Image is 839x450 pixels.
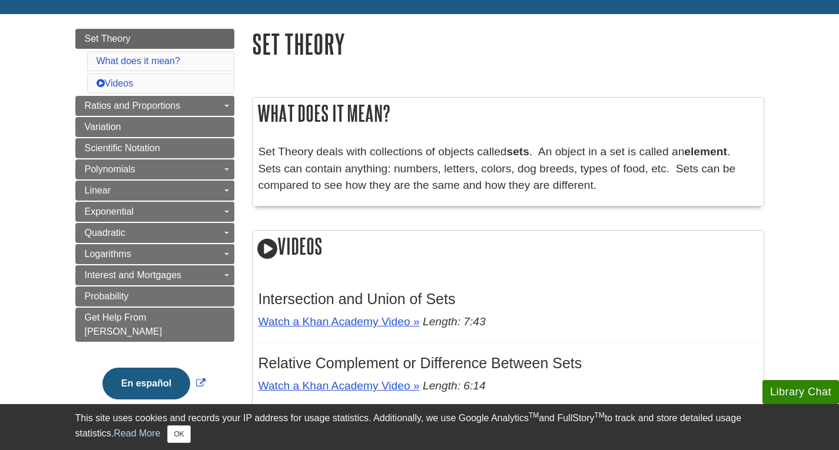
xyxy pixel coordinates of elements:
[85,34,131,44] span: Set Theory
[75,223,234,243] a: Quadratic
[85,101,181,111] span: Ratios and Proportions
[85,185,111,195] span: Linear
[114,428,160,438] a: Read More
[595,411,605,419] sup: TM
[75,29,234,49] a: Set Theory
[75,117,234,137] a: Variation
[258,144,758,194] p: Set Theory deals with collections of objects called . An object in a set is called an . Sets can ...
[85,312,163,336] span: Get Help From [PERSON_NAME]
[507,145,529,158] strong: sets
[75,138,234,158] a: Scientific Notation
[85,228,125,238] span: Quadratic
[75,308,234,342] a: Get Help From [PERSON_NAME]
[75,244,234,264] a: Logarithms
[253,98,764,129] h2: What does it mean?
[102,368,190,399] button: En español
[423,379,486,392] em: Length: 6:14
[423,315,486,328] em: Length: 7:43
[85,291,129,301] span: Probability
[762,380,839,404] button: Library Chat
[85,249,131,259] span: Logarithms
[75,96,234,116] a: Ratios and Proportions
[258,379,420,392] a: Watch a Khan Academy Video »
[85,122,121,132] span: Variation
[258,291,758,308] h3: Intersection and Union of Sets
[75,286,234,306] a: Probability
[100,378,208,388] a: Link opens in new window
[75,411,764,443] div: This site uses cookies and records your IP address for usage statistics. Additionally, we use Goo...
[85,206,134,216] span: Exponential
[167,425,190,443] button: Close
[85,143,160,153] span: Scientific Notation
[85,270,182,280] span: Interest and Mortgages
[252,29,764,59] h1: Set Theory
[258,355,758,372] h3: Relative Complement or Difference Between Sets
[529,411,539,419] sup: TM
[97,56,180,66] a: What does it mean?
[75,181,234,201] a: Linear
[75,265,234,285] a: Interest and Mortgages
[85,164,135,174] span: Polynomials
[684,145,727,158] strong: element
[253,231,764,264] h2: Videos
[97,78,134,88] a: Videos
[258,315,420,328] a: Watch a Khan Academy Video »
[75,159,234,179] a: Polynomials
[75,202,234,222] a: Exponential
[75,29,234,419] div: Guide Page Menu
